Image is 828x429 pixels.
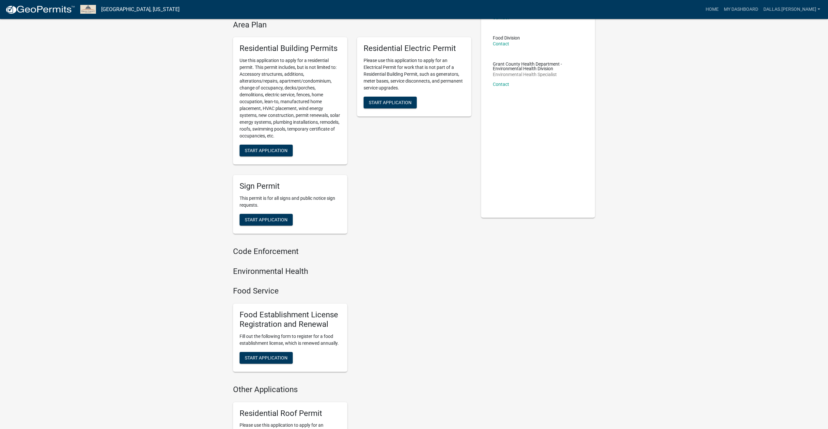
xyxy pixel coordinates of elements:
a: Contact [493,82,509,87]
h5: Sign Permit [240,182,341,191]
h5: Residential Building Permits [240,44,341,53]
h4: Code Enforcement [233,247,471,256]
button: Start Application [240,145,293,156]
span: Start Application [245,148,288,153]
a: [GEOGRAPHIC_DATA], [US_STATE] [101,4,180,15]
button: Start Application [364,97,417,108]
a: Dallas.[PERSON_NAME] [761,3,823,16]
span: Start Application [369,100,412,105]
h5: Residential Roof Permit [240,409,341,418]
a: Home [703,3,721,16]
p: Environmental Health Specialist [493,72,584,77]
img: Grant County, Indiana [80,5,96,14]
p: Fill out the following form to register for a food establishment license, which is renewed annually. [240,333,341,347]
p: Food Division [493,36,520,40]
button: Start Application [240,352,293,364]
h4: Environmental Health [233,267,471,276]
button: Start Application [240,214,293,226]
span: Start Application [245,217,288,222]
h4: Area Plan [233,20,471,30]
a: Contact [493,41,509,46]
h5: Food Establishment License Registration and Renewal [240,310,341,329]
p: Use this application to apply for a residential permit. This permit includes, but is not limited ... [240,57,341,139]
h5: Residential Electric Permit [364,44,465,53]
h4: Other Applications [233,385,471,394]
p: This permit is for all signs and public notice sign requests. [240,195,341,209]
span: Start Application [245,355,288,360]
p: Please use this application to apply for an Electrical Permit for work that is not part of a Resi... [364,57,465,91]
h4: Food Service [233,286,471,296]
a: My Dashboard [721,3,761,16]
p: Grant County Health Department - Environmental Health Division [493,62,584,71]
